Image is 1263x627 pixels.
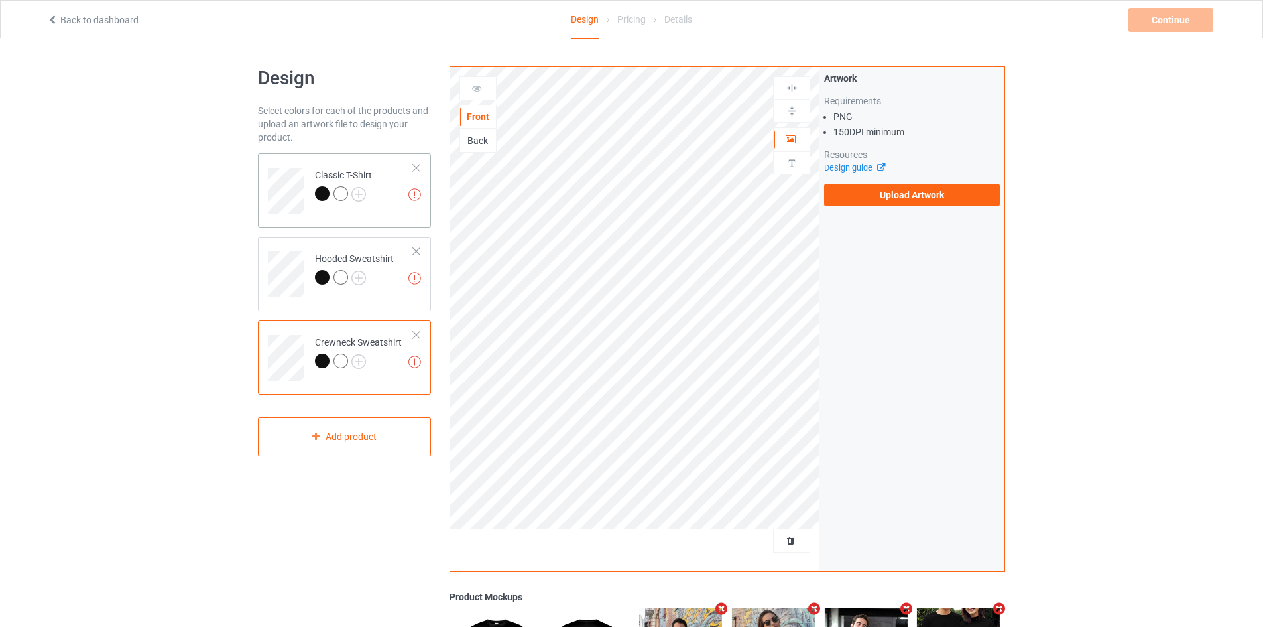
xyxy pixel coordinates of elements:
div: Resources [824,148,1000,161]
div: Crewneck Sweatshirt [315,336,402,368]
div: Requirements [824,94,1000,107]
img: svg%3E%0A [786,157,798,169]
img: svg+xml;base64,PD94bWwgdmVyc2lvbj0iMS4wIiBlbmNvZGluZz0iVVRGLTgiPz4KPHN2ZyB3aWR0aD0iMjJweCIgaGVpZ2... [351,271,366,285]
div: Add product [258,417,431,456]
a: Back to dashboard [47,15,139,25]
i: Remove mockup [806,602,822,616]
h1: Design [258,66,431,90]
li: PNG [833,110,1000,123]
li: 150 DPI minimum [833,125,1000,139]
div: Hooded Sweatshirt [315,252,394,284]
div: Classic T-Shirt [315,169,372,200]
div: Back [460,134,496,147]
i: Remove mockup [713,602,730,616]
label: Upload Artwork [824,184,1000,206]
div: Product Mockups [450,591,1005,604]
img: svg%3E%0A [786,105,798,117]
div: Details [664,1,692,38]
div: Crewneck Sweatshirt [258,320,431,395]
div: Design [571,1,599,39]
img: svg+xml;base64,PD94bWwgdmVyc2lvbj0iMS4wIiBlbmNvZGluZz0iVVRGLTgiPz4KPHN2ZyB3aWR0aD0iMjJweCIgaGVpZ2... [351,187,366,202]
img: exclamation icon [408,272,421,285]
img: exclamation icon [408,356,421,368]
a: Design guide [824,163,884,173]
div: Hooded Sweatshirt [258,237,431,311]
i: Remove mockup [991,602,1008,616]
div: Front [460,110,496,123]
div: Select colors for each of the products and upload an artwork file to design your product. [258,104,431,144]
div: Artwork [824,72,1000,85]
img: svg%3E%0A [786,82,798,94]
div: Classic T-Shirt [258,153,431,228]
img: svg+xml;base64,PD94bWwgdmVyc2lvbj0iMS4wIiBlbmNvZGluZz0iVVRGLTgiPz4KPHN2ZyB3aWR0aD0iMjJweCIgaGVpZ2... [351,354,366,369]
div: Pricing [617,1,646,38]
i: Remove mockup [898,602,915,616]
img: exclamation icon [408,188,421,201]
